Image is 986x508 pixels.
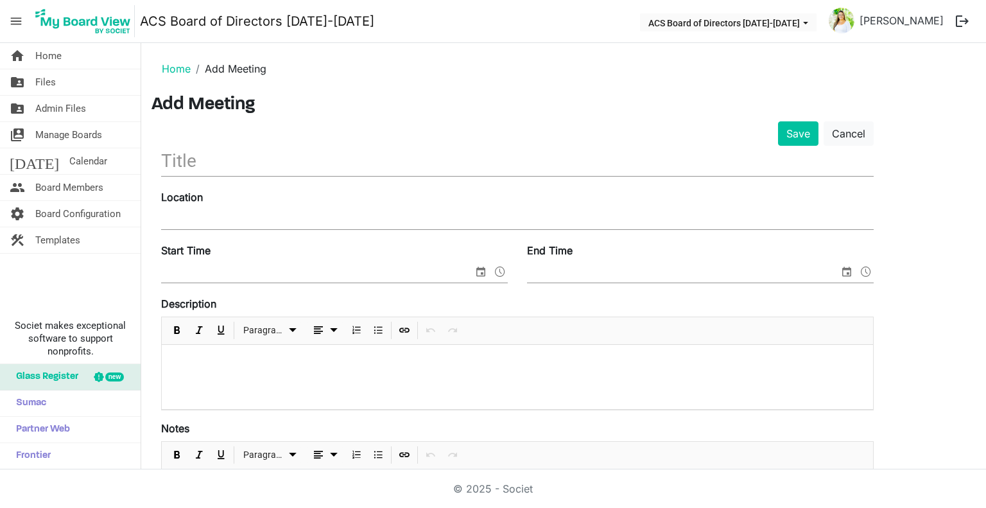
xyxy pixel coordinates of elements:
[854,8,949,33] a: [PERSON_NAME]
[191,447,208,463] button: Italic
[6,319,135,358] span: Societ makes exceptional software to support nonprofits.
[140,8,374,34] a: ACS Board of Directors [DATE]-[DATE]
[453,482,533,495] a: © 2025 - Societ
[239,322,302,338] button: Paragraph dropdownbutton
[166,317,188,344] div: Bold
[396,322,413,338] button: Insert Link
[10,364,78,390] span: Glass Register
[306,447,343,463] button: dropdownbutton
[243,447,285,463] span: Paragraph
[212,322,230,338] button: Underline
[345,317,367,344] div: Numbered List
[35,69,56,95] span: Files
[10,417,70,442] span: Partner Web
[527,243,573,258] label: End Time
[345,442,367,469] div: Numbered List
[10,148,59,174] span: [DATE]
[949,8,976,35] button: logout
[778,121,818,146] button: Save
[239,447,302,463] button: Paragraph dropdownbutton
[370,322,387,338] button: Bulleted List
[188,442,210,469] div: Italic
[243,322,285,338] span: Paragraph
[161,243,211,258] label: Start Time
[10,390,46,416] span: Sumac
[10,443,51,469] span: Frontier
[191,61,266,76] li: Add Meeting
[10,227,25,253] span: construction
[161,296,216,311] label: Description
[370,447,387,463] button: Bulleted List
[394,442,415,469] div: Insert Link
[35,175,103,200] span: Board Members
[306,322,343,338] button: dropdownbutton
[304,317,346,344] div: Alignments
[473,263,489,280] span: select
[212,447,230,463] button: Underline
[396,447,413,463] button: Insert Link
[236,442,304,469] div: Formats
[31,5,135,37] img: My Board View Logo
[829,8,854,33] img: P1o51ie7xrVY5UL7ARWEW2r7gNC2P9H9vlLPs2zch7fLSXidsvLolGPwwA3uyx8AkiPPL2cfIerVbTx3yTZ2nQ_thumb.png
[35,227,80,253] span: Templates
[394,317,415,344] div: Insert Link
[166,442,188,469] div: Bold
[191,322,208,338] button: Italic
[10,201,25,227] span: settings
[105,372,124,381] div: new
[10,175,25,200] span: people
[348,447,365,463] button: Numbered List
[69,148,107,174] span: Calendar
[367,317,389,344] div: Bulleted List
[169,322,186,338] button: Bold
[188,317,210,344] div: Italic
[35,96,86,121] span: Admin Files
[161,146,874,176] input: Title
[348,322,365,338] button: Numbered List
[210,317,232,344] div: Underline
[367,442,389,469] div: Bulleted List
[839,263,854,280] span: select
[4,9,28,33] span: menu
[31,5,140,37] a: My Board View Logo
[35,43,62,69] span: Home
[824,121,874,146] a: Cancel
[10,122,25,148] span: switch_account
[161,189,203,205] label: Location
[10,96,25,121] span: folder_shared
[35,122,102,148] span: Manage Boards
[236,317,304,344] div: Formats
[10,43,25,69] span: home
[35,201,121,227] span: Board Configuration
[161,421,189,436] label: Notes
[304,442,346,469] div: Alignments
[162,62,191,75] a: Home
[151,94,976,116] h3: Add Meeting
[10,69,25,95] span: folder_shared
[210,442,232,469] div: Underline
[640,13,817,31] button: ACS Board of Directors 2024-2025 dropdownbutton
[169,447,186,463] button: Bold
